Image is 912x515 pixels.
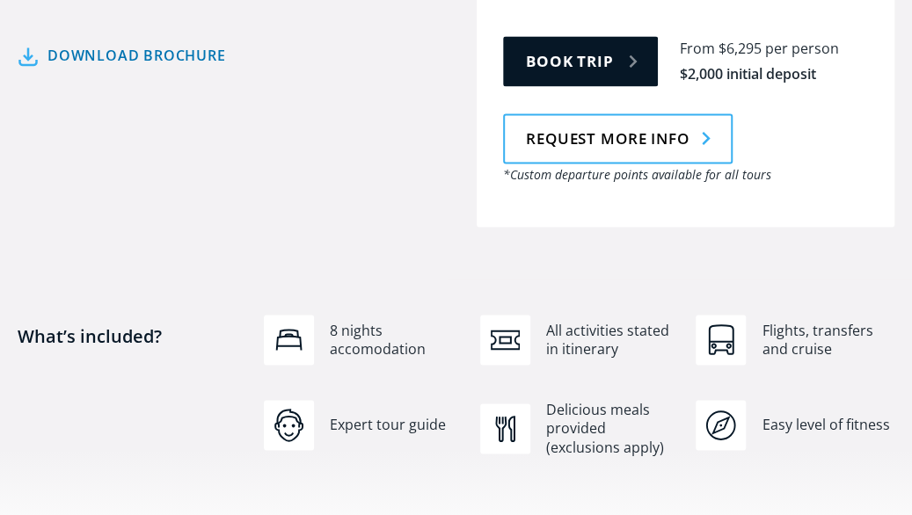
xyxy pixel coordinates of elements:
[680,39,715,59] div: From
[330,321,463,359] div: 8 nights accomodation
[546,400,679,457] div: Delicious meals provided (exclusions apply)
[546,321,679,359] div: All activities stated in itinerary
[18,43,226,69] a: Download brochure
[18,323,246,422] h4: What’s included?
[680,64,723,84] div: $2,000
[726,64,816,84] div: initial deposit
[762,321,894,359] div: Flights, transfers and cruise
[503,166,771,183] em: *Custom departure points available for all tours
[503,36,658,86] a: Book trip
[719,39,762,59] div: $6,295
[762,415,894,434] div: Easy level of fitness
[503,113,733,163] a: Request more info
[330,415,463,434] div: Expert tour guide
[765,39,839,59] div: per person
